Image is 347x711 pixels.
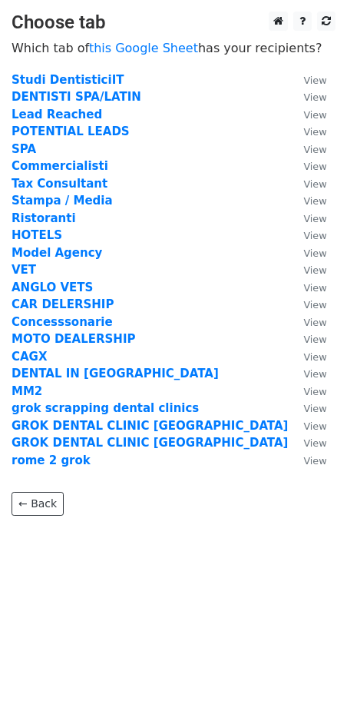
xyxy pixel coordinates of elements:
a: View [288,367,326,380]
small: View [303,386,326,397]
a: View [288,108,326,121]
a: MM2 [12,384,42,398]
a: View [288,419,326,433]
a: View [288,90,326,104]
small: View [303,161,326,172]
a: View [288,194,326,208]
a: View [288,73,326,87]
a: Concesssonarie [12,315,113,329]
a: HOTELS [12,228,62,242]
small: View [303,420,326,432]
a: GROK DENTAL CLINIC [GEOGRAPHIC_DATA] [12,419,288,433]
small: View [303,282,326,294]
small: View [303,178,326,190]
small: View [303,351,326,363]
small: View [303,368,326,380]
a: View [288,125,326,138]
a: View [288,454,326,467]
a: View [288,246,326,260]
a: Model Agency [12,246,102,260]
a: View [288,315,326,329]
a: View [288,142,326,156]
small: View [303,403,326,414]
small: View [303,334,326,345]
small: View [303,75,326,86]
a: MOTO DEALERSHIP [12,332,135,346]
small: View [303,109,326,121]
a: Studi DentisticiIT [12,73,124,87]
small: View [303,144,326,155]
a: View [288,263,326,277]
p: Which tab of has your recipients? [12,40,335,56]
a: ← Back [12,492,64,516]
a: Commercialisti [12,159,108,173]
a: View [288,297,326,311]
a: View [288,177,326,191]
small: View [303,437,326,449]
a: View [288,332,326,346]
a: POTENTIAL LEADS [12,125,130,138]
a: GROK DENTAL CLINIC [GEOGRAPHIC_DATA] [12,436,288,450]
a: View [288,401,326,415]
small: View [303,248,326,259]
a: View [288,211,326,225]
a: CAR DELERSHIP [12,297,114,311]
a: Tax Consultant [12,177,107,191]
a: Stampa / Media [12,194,113,208]
a: View [288,436,326,450]
a: VET [12,263,36,277]
a: Ristoranti [12,211,76,225]
small: View [303,230,326,241]
small: View [303,126,326,138]
small: View [303,264,326,276]
small: View [303,91,326,103]
small: View [303,213,326,224]
h3: Choose tab [12,12,335,34]
a: DENTAL IN [GEOGRAPHIC_DATA] [12,367,219,380]
small: View [303,299,326,311]
a: View [288,384,326,398]
a: View [288,159,326,173]
a: View [288,228,326,242]
a: this Google Sheet [89,41,198,55]
a: DENTISTI SPA/LATIN [12,90,141,104]
a: ANGLO VETS [12,281,93,294]
a: View [288,350,326,364]
a: grok scrapping dental clinics [12,401,199,415]
a: SPA [12,142,36,156]
a: View [288,281,326,294]
small: View [303,195,326,207]
a: Lead Reached [12,108,102,121]
a: rome 2 grok [12,454,91,467]
a: CAGX [12,350,48,364]
small: View [303,317,326,328]
small: View [303,455,326,467]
